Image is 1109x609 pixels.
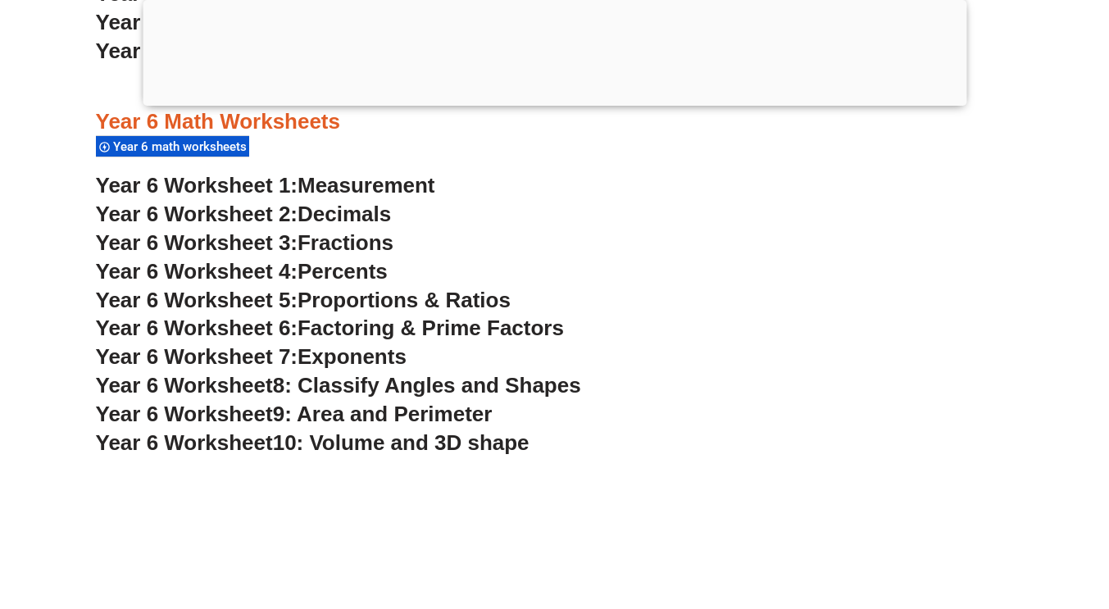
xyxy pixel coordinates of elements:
a: Year 5 Worksheet 10: Fractions [96,39,411,63]
a: Year 6 Worksheet 6:Factoring & Prime Factors [96,316,564,340]
span: Year 6 Worksheet [96,373,273,398]
span: Year 6 Worksheet 2: [96,202,298,226]
a: Year 6 Worksheet 4:Percents [96,259,388,284]
div: Year 6 math worksheets [96,135,249,157]
a: Year 6 Worksheet8: Classify Angles and Shapes [96,373,581,398]
a: Year 6 Worksheet10: Volume and 3D shape [96,430,530,455]
a: Year 6 Worksheet 2:Decimals [96,202,392,226]
span: Year 6 Worksheet 4: [96,259,298,284]
span: Fractions [298,230,393,255]
span: Factoring & Prime Factors [298,316,564,340]
span: Year 6 Worksheet 1: [96,173,298,198]
span: Percents [298,259,388,284]
iframe: Chat Widget [836,424,1109,609]
span: Year 6 math worksheets [113,139,252,154]
span: Year 6 Worksheet [96,402,273,426]
a: Year 5 Worksheet 9: Decimals [96,10,398,34]
a: Year 6 Worksheet 5:Proportions & Ratios [96,288,511,312]
h3: Year 6 Math Worksheets [96,108,1014,136]
span: 10: Volume and 3D shape [273,430,530,455]
a: Year 6 Worksheet 7:Exponents [96,344,407,369]
span: Year 6 Worksheet 5: [96,288,298,312]
a: Year 6 Worksheet 3:Fractions [96,230,393,255]
a: Year 6 Worksheet 1:Measurement [96,173,435,198]
span: Year 6 Worksheet 7: [96,344,298,369]
span: 8: Classify Angles and Shapes [273,373,581,398]
span: 9: Area and Perimeter [273,402,493,426]
span: Proportions & Ratios [298,288,511,312]
a: Year 6 Worksheet9: Area and Perimeter [96,402,493,426]
span: Decimals [298,202,391,226]
span: Year 6 Worksheet 6: [96,316,298,340]
span: Year 6 Worksheet [96,430,273,455]
span: Measurement [298,173,435,198]
span: Year 6 Worksheet 3: [96,230,298,255]
span: Exponents [298,344,407,369]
